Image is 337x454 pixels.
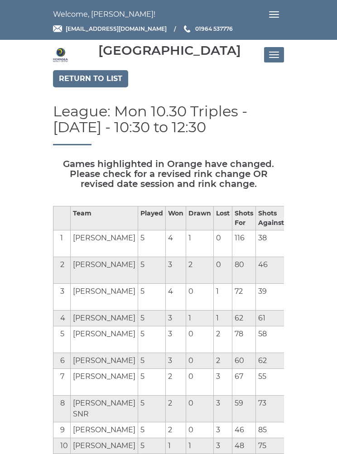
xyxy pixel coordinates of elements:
a: Return to list [53,70,128,87]
td: 1 [53,230,71,257]
td: 5 [138,395,166,422]
td: 73 [256,395,287,422]
td: 0 [186,326,214,353]
td: 46 [256,257,287,283]
td: 3 [166,353,186,368]
td: 1 [186,438,214,454]
td: 0 [214,257,232,283]
td: 5 [138,257,166,283]
td: 67 [232,368,256,395]
td: 48 [232,438,256,454]
td: 5 [138,326,166,353]
td: 2 [166,422,186,438]
td: 2 [214,353,232,368]
th: Team [71,206,138,230]
td: 38 [256,230,287,257]
td: 2 [186,257,214,283]
a: Email [EMAIL_ADDRESS][DOMAIN_NAME] [53,24,167,33]
td: 1 [166,438,186,454]
td: [PERSON_NAME] [71,283,138,310]
td: 1 [186,310,214,326]
td: 3 [53,283,71,310]
td: 46 [232,422,256,438]
nav: Welcome, [PERSON_NAME]! [53,7,284,22]
td: [PERSON_NAME] [71,230,138,257]
td: 3 [214,395,232,422]
td: 0 [186,422,214,438]
td: 80 [232,257,256,283]
td: 1 [214,283,232,310]
td: 4 [166,283,186,310]
th: Drawn [186,206,214,230]
td: 5 [138,422,166,438]
td: 39 [256,283,287,310]
td: 8 [53,395,71,422]
span: [EMAIL_ADDRESS][DOMAIN_NAME] [66,25,167,32]
td: 5 [138,230,166,257]
td: 5 [138,353,166,368]
td: [PERSON_NAME] [71,438,138,454]
td: 2 [214,326,232,353]
button: Toggle navigation [264,7,284,22]
td: 72 [232,283,256,310]
td: 1 [186,230,214,257]
td: [PERSON_NAME] [71,422,138,438]
td: 60 [232,353,256,368]
td: 3 [214,422,232,438]
td: 62 [256,353,287,368]
td: 4 [53,310,71,326]
img: Hornsea Bowls Centre [53,48,68,62]
td: 3 [166,326,186,353]
td: 9 [53,422,71,438]
td: 62 [232,310,256,326]
a: Phone us 01964 537776 [183,24,233,33]
td: 0 [186,368,214,395]
img: Email [53,25,62,32]
td: 4 [166,230,186,257]
td: 78 [232,326,256,353]
td: 61 [256,310,287,326]
h5: Games highlighted in Orange have changed. Please check for a revised rink change OR revised date ... [53,159,284,189]
td: [PERSON_NAME] [71,310,138,326]
th: Shots For [232,206,256,230]
td: 58 [256,326,287,353]
td: 3 [214,368,232,395]
td: 1 [214,310,232,326]
td: 6 [53,353,71,368]
td: 0 [186,353,214,368]
td: 0 [186,283,214,310]
td: 5 [138,283,166,310]
td: 2 [53,257,71,283]
h1: League: Mon 10.30 Triples - [DATE] - 10:30 to 12:30 [53,103,284,145]
td: 0 [214,230,232,257]
td: 3 [166,257,186,283]
td: 2 [166,368,186,395]
td: 116 [232,230,256,257]
td: [PERSON_NAME] [71,353,138,368]
td: 5 [53,326,71,353]
th: Lost [214,206,232,230]
td: 2 [166,395,186,422]
img: Phone us [184,25,190,33]
td: 55 [256,368,287,395]
td: 10 [53,438,71,454]
button: Toggle navigation [264,47,284,62]
div: [GEOGRAPHIC_DATA] [98,43,241,57]
span: 01964 537776 [195,25,233,32]
td: 75 [256,438,287,454]
td: 85 [256,422,287,438]
td: [PERSON_NAME] SNR [71,395,138,422]
td: 5 [138,438,166,454]
td: 3 [214,438,232,454]
td: 5 [138,368,166,395]
td: 0 [186,395,214,422]
td: 3 [166,310,186,326]
td: 7 [53,368,71,395]
td: 5 [138,310,166,326]
th: Won [166,206,186,230]
td: [PERSON_NAME] [71,257,138,283]
th: Shots Against [256,206,287,230]
td: 59 [232,395,256,422]
th: Played [138,206,166,230]
td: [PERSON_NAME] [71,368,138,395]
